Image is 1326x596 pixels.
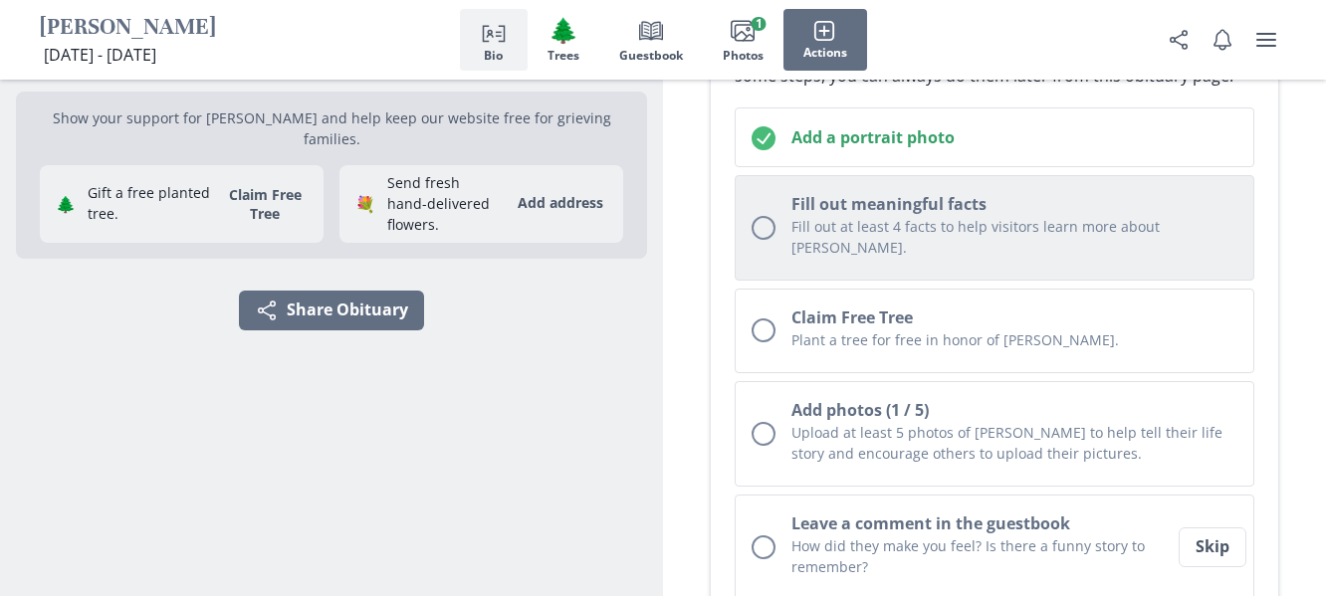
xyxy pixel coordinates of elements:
button: Trees [528,9,599,71]
button: Claim Free TreePlant a tree for free in honor of [PERSON_NAME]. [735,289,1254,373]
h2: Add photos (1 / 5) [791,398,1237,422]
button: Add photos (1 / 5)Upload at least 5 photos of [PERSON_NAME] to help tell their life story and enc... [735,381,1254,487]
h2: Claim Free Tree [791,305,1237,329]
button: Bio [460,9,528,71]
button: Notifications [1203,20,1242,60]
svg: Checked circle [752,126,775,150]
button: Share Obituary [239,291,424,330]
div: Unchecked circle [752,216,775,240]
p: Show your support for [PERSON_NAME] and help keep our website free for grieving families. [40,107,623,149]
button: Fill out meaningful factsFill out at least 4 facts to help visitors learn more about [PERSON_NAME]. [735,175,1254,281]
button: user menu [1246,20,1286,60]
div: Unchecked circle [752,535,775,559]
div: Unchecked circle [752,422,775,446]
span: Trees [548,49,579,63]
span: Bio [484,49,503,63]
button: Add address [506,188,615,220]
p: Fill out at least 4 facts to help visitors learn more about [PERSON_NAME]. [791,216,1237,258]
span: Guestbook [619,49,683,63]
span: Photos [723,49,764,63]
h2: Fill out meaningful facts [791,192,1237,216]
span: 1 [752,17,767,31]
p: Upload at least 5 photos of [PERSON_NAME] to help tell their life story and encourage others to u... [791,422,1237,464]
button: Actions [783,9,867,71]
button: Claim Free Tree [214,185,316,223]
h2: Leave a comment in the guestbook [791,511,1174,535]
button: Share Obituary [1159,20,1199,60]
span: Actions [803,46,847,60]
span: Tree [549,16,578,45]
h1: [PERSON_NAME] [40,13,216,44]
p: Plant a tree for free in honor of [PERSON_NAME]. [791,329,1237,350]
p: How did they make you feel? Is there a funny story to remember? [791,535,1174,577]
button: Add a portrait photo [735,107,1254,167]
span: [DATE] - [DATE] [44,44,156,66]
h2: Add a portrait photo [791,125,1237,149]
button: Skip [1179,527,1246,567]
button: Guestbook [599,9,703,71]
button: Photos [703,9,783,71]
div: Unchecked circle [752,318,775,342]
